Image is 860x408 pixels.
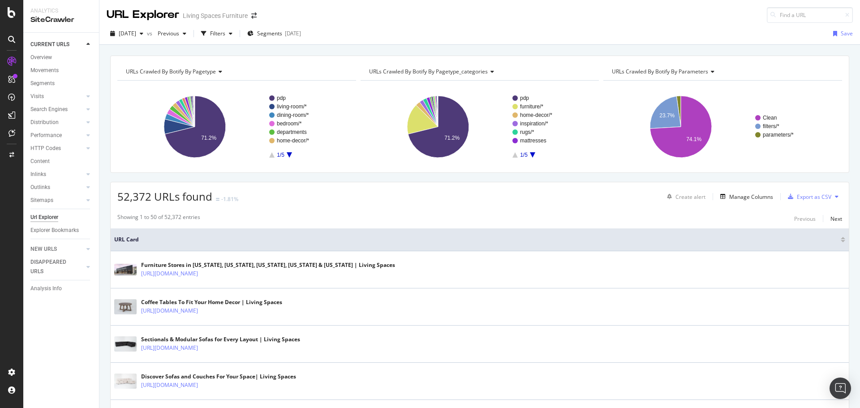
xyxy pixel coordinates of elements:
button: [DATE] [107,26,147,41]
a: Search Engines [30,105,84,114]
a: CURRENT URLS [30,40,84,49]
text: bedroom/* [277,120,302,127]
a: Content [30,157,93,166]
div: Explorer Bookmarks [30,226,79,235]
img: main image [114,264,137,275]
div: Living Spaces Furniture [183,11,248,20]
a: [URL][DOMAIN_NAME] [141,381,198,390]
text: living-room/* [277,103,307,110]
div: Distribution [30,118,59,127]
div: Content [30,157,50,166]
text: filters/* [763,123,779,129]
a: Explorer Bookmarks [30,226,93,235]
text: home-decor/* [520,112,552,118]
div: Overview [30,53,52,62]
text: home-decor/* [277,137,309,144]
text: 23.7% [660,112,675,119]
span: vs [147,30,154,37]
div: DISAPPEARED URLS [30,258,76,276]
a: Segments [30,79,93,88]
div: Performance [30,131,62,140]
div: URL Explorer [107,7,179,22]
a: Distribution [30,118,84,127]
div: HTTP Codes [30,144,61,153]
img: Equal [216,198,219,201]
span: URLs Crawled By Botify By pagetype [126,68,216,75]
button: Manage Columns [717,191,773,202]
span: Segments [257,30,282,37]
button: Previous [154,26,190,41]
div: Create alert [675,193,705,201]
text: parameters/* [763,132,794,138]
text: 71.2% [201,135,216,141]
div: Analytics [30,7,92,15]
text: 1/5 [277,152,284,158]
a: Visits [30,92,84,101]
div: Coffee Tables To Fit Your Home Decor | Living Spaces [141,298,282,306]
a: Url Explorer [30,213,93,222]
span: URL Card [114,236,838,244]
span: Previous [154,30,179,37]
input: Find a URL [767,7,853,23]
div: SiteCrawler [30,15,92,25]
a: Inlinks [30,170,84,179]
h4: URLs Crawled By Botify By pagetype_categories [367,64,591,79]
div: Filters [210,30,225,37]
div: Sitemaps [30,196,53,205]
text: furniture/* [520,103,543,110]
div: Discover Sofas and Couches For Your Space| Living Spaces [141,373,296,381]
span: 52,372 URLs found [117,189,212,204]
div: Save [841,30,853,37]
div: Open Intercom Messenger [830,378,851,399]
div: Next [830,215,842,223]
button: Segments[DATE] [244,26,305,41]
div: Search Engines [30,105,68,114]
div: Showing 1 to 50 of 52,372 entries [117,213,200,224]
svg: A chart. [603,88,840,166]
div: A chart. [361,88,597,166]
text: 1/5 [520,152,528,158]
div: [DATE] [285,30,301,37]
span: URLs Crawled By Botify By parameters [612,68,708,75]
div: Movements [30,66,59,75]
div: Previous [794,215,816,223]
svg: A chart. [117,88,354,166]
a: Sitemaps [30,196,84,205]
button: Create alert [663,189,705,204]
div: Url Explorer [30,213,58,222]
span: URLs Crawled By Botify By pagetype_categories [369,68,488,75]
a: [URL][DOMAIN_NAME] [141,306,198,315]
button: Export as CSV [784,189,831,204]
div: Manage Columns [729,193,773,201]
text: 71.2% [444,135,460,141]
a: NEW URLS [30,245,84,254]
img: main image [114,336,137,352]
button: Filters [198,26,236,41]
a: Analysis Info [30,284,93,293]
text: dining-room/* [277,112,309,118]
text: inspiration/* [520,120,548,127]
img: main image [114,299,137,314]
div: Inlinks [30,170,46,179]
h4: URLs Crawled By Botify By parameters [610,64,834,79]
a: HTTP Codes [30,144,84,153]
text: Clean [763,115,777,121]
div: Outlinks [30,183,50,192]
text: rugs/* [520,129,534,135]
span: 2025 Sep. 3rd [119,30,136,37]
div: -1.81% [221,195,238,203]
img: main image [114,374,137,389]
text: pdp [277,95,286,101]
text: 74.1% [686,136,701,142]
h4: URLs Crawled By Botify By pagetype [124,64,348,79]
div: Furniture Stores in [US_STATE], [US_STATE], [US_STATE], [US_STATE] & [US_STATE] | Living Spaces [141,261,395,269]
text: mattresses [520,137,546,144]
button: Next [830,213,842,224]
div: Segments [30,79,55,88]
button: Save [830,26,853,41]
text: departments [277,129,307,135]
a: DISAPPEARED URLS [30,258,84,276]
div: Export as CSV [797,193,831,201]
